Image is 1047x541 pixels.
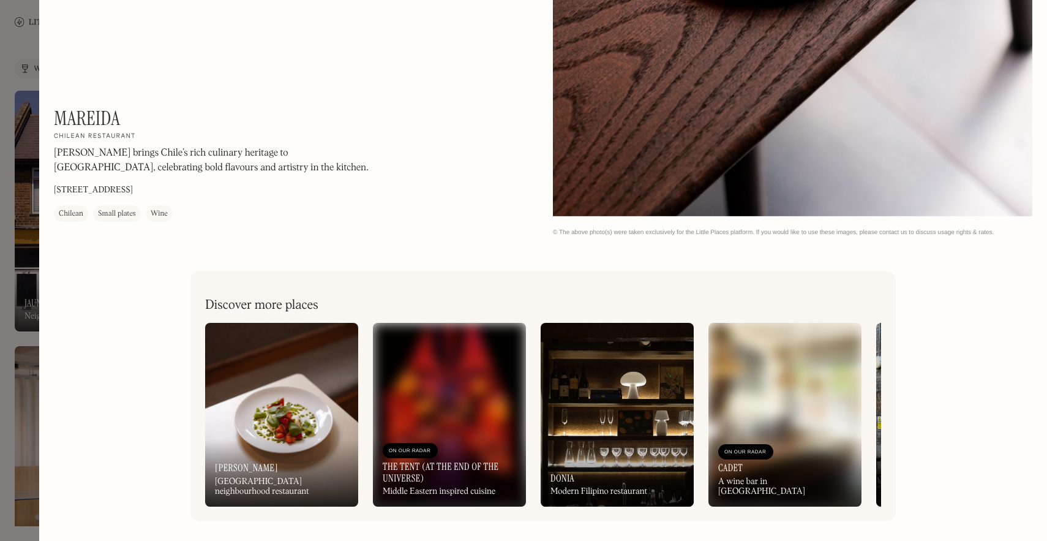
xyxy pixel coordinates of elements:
h1: Mareida [54,107,120,130]
div: Wine [151,208,168,220]
div: Chilean [59,208,83,220]
div: [GEOGRAPHIC_DATA] neighbourhood restaurant [215,477,348,497]
p: [STREET_ADDRESS] [54,184,133,197]
p: [PERSON_NAME] brings Chile’s rich culinary heritage to [GEOGRAPHIC_DATA], celebrating bold flavou... [54,146,385,175]
h2: Chilean restaurant [54,132,136,141]
a: DoniaModern Filipino restaurant [541,323,694,507]
div: © The above photo(s) were taken exclusively for the Little Places platform. If you would like to ... [553,229,1032,236]
h3: [PERSON_NAME] [215,462,278,474]
div: Modern Filipino restaurant [550,486,647,497]
div: On Our Radar [389,445,432,457]
h3: The Tent (at the End of the Universe) [383,461,516,484]
a: [PERSON_NAME][GEOGRAPHIC_DATA] neighbourhood restaurant [205,323,358,507]
div: On Our Radar [724,446,767,458]
a: On Our RadarCadetA wine bar in [GEOGRAPHIC_DATA] [708,323,861,507]
div: Middle Eastern inspired cuisine [383,486,495,497]
h3: Donia [550,472,574,484]
h2: Discover more places [205,298,318,313]
div: A wine bar in [GEOGRAPHIC_DATA] [718,477,852,497]
a: On Our RadarThe Tent (at the End of the Universe)Middle Eastern inspired cuisine [373,323,526,507]
h3: Cadet [718,462,743,474]
div: Small plates [98,208,136,220]
a: BambiMusic-led wine bar and restaurant [876,323,1029,507]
